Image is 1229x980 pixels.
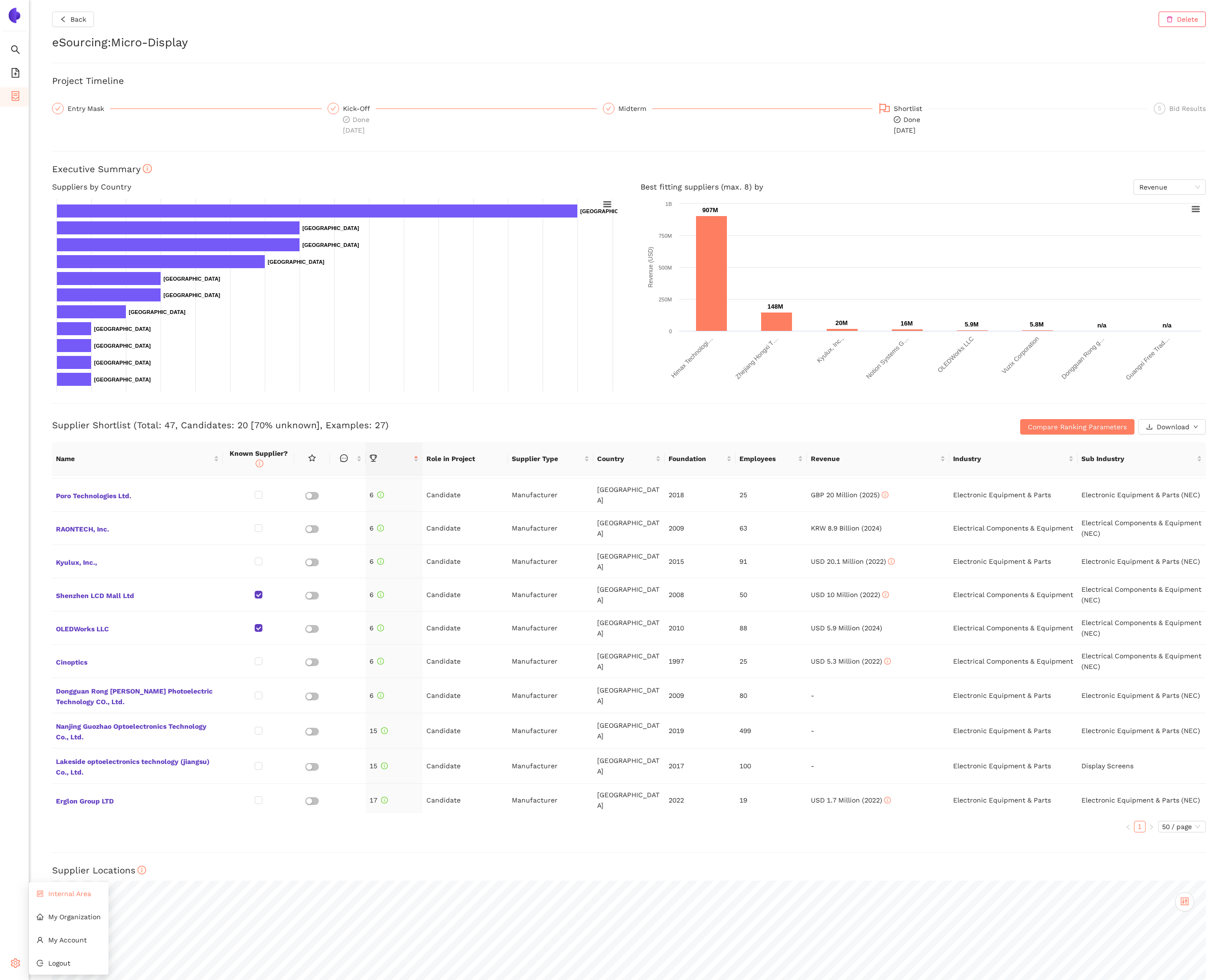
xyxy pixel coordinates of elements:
[369,591,384,599] span: 6
[256,460,263,467] span: info-circle
[665,678,736,713] td: 2009
[56,655,219,667] span: Cinoptics
[330,106,336,111] span: check
[55,106,61,111] span: check
[702,206,718,214] text: 907M
[423,784,508,817] td: Candidate
[56,794,219,806] span: Erglon Group LTD
[52,35,1206,51] h2: eSourcing : Micro-Display
[508,713,593,749] td: Manufacturer
[1193,424,1198,430] span: down
[647,247,654,288] text: Revenue (USD)
[48,913,101,921] span: My Organization
[11,41,20,61] span: search
[739,453,796,464] span: Employees
[423,749,508,784] td: Candidate
[665,784,736,817] td: 2022
[949,478,1078,512] td: Electronic Equipment & Parts
[1078,442,1206,476] th: this column's title is Sub Industry,this column is sortable
[52,12,94,27] button: leftBack
[665,713,736,749] td: 2019
[1081,453,1195,464] span: Sub Industry
[377,491,384,498] span: info-circle
[508,478,593,512] td: Manufacturer
[164,292,220,298] text: [GEOGRAPHIC_DATA]
[878,103,1148,136] div: Shortlistcheck-circleDone[DATE]
[37,890,43,897] span: control
[1139,180,1200,194] span: Revenue
[1125,824,1131,830] span: left
[734,335,779,381] text: Zhejiang Hongxi T…
[302,225,359,231] text: [GEOGRAPHIC_DATA]
[508,612,593,645] td: Manufacturer
[56,489,219,501] span: Poro Technologies Ltd.
[1134,821,1146,832] li: 1
[884,797,891,803] span: info-circle
[508,578,593,612] td: Manufacturer
[343,116,369,134] span: Done [DATE]
[736,512,807,545] td: 63
[56,588,219,601] span: Shenzhen LCD Mall Ltd
[736,784,807,817] td: 19
[949,645,1078,678] td: Electrical Components & Equipment
[736,678,807,713] td: 80
[618,103,652,114] div: Midterm
[52,75,1206,87] h3: Project Timeline
[1166,16,1173,24] span: delete
[129,309,186,315] text: [GEOGRAPHIC_DATA]
[736,545,807,578] td: 91
[52,163,1206,176] h3: Executive Summary
[369,454,377,462] span: trophy
[736,749,807,784] td: 100
[1159,12,1206,27] button: deleteDelete
[377,625,384,631] span: info-circle
[56,684,219,707] span: Dongguan Rong [PERSON_NAME] Photoelectric Technology CO., Ltd.
[369,692,384,699] span: 6
[965,321,979,328] text: 5.9M
[1030,321,1044,328] text: 5.8M
[381,797,388,803] span: info-circle
[884,658,891,665] span: info-circle
[736,713,807,749] td: 499
[369,524,384,532] span: 6
[52,103,322,114] div: Entry Mask
[593,478,665,512] td: [GEOGRAPHIC_DATA]
[7,8,22,23] img: Logo
[1157,422,1189,432] span: Download
[94,360,151,366] text: [GEOGRAPHIC_DATA]
[377,591,384,598] span: info-circle
[593,645,665,678] td: [GEOGRAPHIC_DATA]
[377,692,384,699] span: info-circle
[865,335,910,381] text: Notion Systems G…
[423,478,508,512] td: Candidate
[658,233,672,239] text: 750M
[1146,821,1157,832] button: right
[94,343,151,349] text: [GEOGRAPHIC_DATA]
[48,890,91,898] span: Internal Area
[1078,478,1206,512] td: Electronic Equipment & Parts (NEC)
[423,713,508,749] td: Candidate
[137,866,147,875] span: info-circle
[230,449,288,468] span: Known Supplier?
[953,453,1066,464] span: Industry
[369,491,384,499] span: 6
[1000,335,1040,375] text: Vuzix Corporation
[665,478,736,512] td: 2018
[1078,645,1206,678] td: Electrical Components & Equipment (NEC)
[508,784,593,817] td: Manufacturer
[1078,512,1206,545] td: Electrical Components & Equipment (NEC)
[736,578,807,612] td: 50
[164,276,220,282] text: [GEOGRAPHIC_DATA]
[1148,824,1154,830] span: right
[56,522,219,534] span: RAONTECH, Inc.
[52,442,223,476] th: this column's title is Name,this column is sortable
[811,762,814,770] span: -
[580,208,637,214] text: [GEOGRAPHIC_DATA]
[606,106,612,111] span: check
[767,303,783,310] text: 148M
[37,913,43,920] span: home
[48,959,70,967] span: Logout
[665,545,736,578] td: 2015
[811,524,882,532] span: KRW 8.9 Billion (2024)
[1078,784,1206,817] td: Electronic Equipment & Parts (NEC)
